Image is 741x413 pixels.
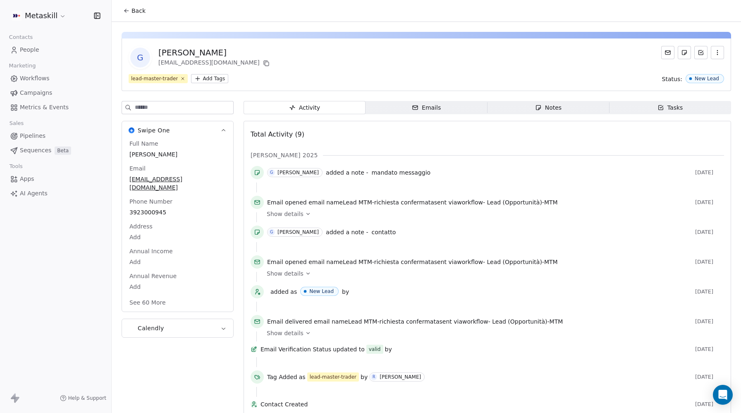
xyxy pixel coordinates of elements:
span: Sequences [20,146,51,155]
a: Apps [7,172,105,186]
span: [DATE] [695,401,724,408]
a: mandato messaggio [371,168,430,178]
span: Contact Created [261,400,692,408]
span: Full Name [128,139,160,148]
span: Metrics & Events [20,103,69,112]
span: [DATE] [695,318,724,325]
span: Lead (Opportunità)-MTM [487,259,558,265]
span: Annual Revenue [128,272,178,280]
a: Show details [267,269,718,278]
span: Add [129,283,226,291]
span: Show details [267,210,304,218]
span: [DATE] [695,346,724,353]
span: Contacts [5,31,36,43]
img: AVATAR%20METASKILL%20-%20Colori%20Positivo.png [12,11,22,21]
span: Email opened [267,259,307,265]
span: added a note - [326,168,368,177]
div: R [373,374,375,380]
a: Help & Support [60,395,106,401]
a: Show details [267,210,718,218]
a: Metrics & Events [7,101,105,114]
span: by [342,288,349,296]
span: Workflows [20,74,50,83]
span: People [20,46,39,54]
span: Email delivered [267,318,312,325]
span: Marketing [5,60,39,72]
div: New Lead [695,76,719,82]
div: Tasks [657,103,683,112]
span: Lead (Opportunità)-MTM [487,199,558,206]
span: [DATE] [695,169,724,176]
span: [PERSON_NAME] [129,150,226,158]
span: Email [128,164,147,173]
span: email name sent via workflow - [267,317,563,326]
a: SequencesBeta [7,144,105,157]
span: [DATE] [695,374,724,380]
span: Lead MTM-richiesta confermata [348,318,440,325]
div: lead-master-trader [131,75,178,82]
span: [DATE] [695,229,724,235]
div: [PERSON_NAME] [158,47,271,58]
span: Beta [55,146,71,155]
span: added as [270,288,297,296]
a: Pipelines [7,129,105,143]
div: [PERSON_NAME] [277,170,319,175]
span: Status: [662,75,682,83]
span: Calendly [138,324,164,332]
div: Open Intercom Messenger [713,385,733,405]
span: updated to [333,345,365,353]
span: Apps [20,175,34,183]
span: mandato messaggio [371,169,430,176]
span: 3923000945 [129,208,226,216]
span: [DATE] [695,288,724,295]
span: Annual Income [128,247,174,255]
div: Emails [412,103,441,112]
div: [PERSON_NAME] [277,229,319,235]
span: Show details [267,269,304,278]
span: contatto [371,229,396,235]
span: Back [131,7,146,15]
a: People [7,43,105,57]
div: Swipe OneSwipe One [122,139,233,312]
span: Metaskill [25,10,57,21]
span: by [361,373,368,381]
img: Calendly [129,325,134,331]
div: valid [369,345,381,353]
span: Sales [6,117,27,130]
div: Notes [535,103,562,112]
button: Add Tags [191,74,228,83]
span: AI Agents [20,189,48,198]
span: Email opened [267,199,307,206]
a: AI Agents [7,187,105,200]
a: Workflows [7,72,105,85]
a: Campaigns [7,86,105,100]
span: Address [128,222,154,231]
span: Email Verification Status [261,345,331,353]
span: Pipelines [20,132,45,140]
span: Show details [267,329,304,337]
span: Tag Added [267,373,297,381]
div: G [270,229,273,235]
div: G [270,169,273,176]
span: Lead MTM-richiesta confermata [343,259,434,265]
button: See 60 More [124,295,171,310]
span: [DATE] [695,199,724,206]
img: Swipe One [129,127,134,133]
button: Metaskill [10,9,68,23]
span: [EMAIL_ADDRESS][DOMAIN_NAME] [129,175,226,192]
a: Show details [267,329,718,337]
span: by [385,345,392,353]
span: Phone Number [128,197,174,206]
span: email name sent via workflow - [267,258,558,266]
span: [DATE] [695,259,724,265]
span: Lead MTM-richiesta confermata [343,199,434,206]
div: lead-master-trader [310,373,356,381]
span: Swipe One [138,126,170,134]
div: New Lead [309,288,334,294]
span: [PERSON_NAME] 2025 [251,151,318,159]
div: [EMAIL_ADDRESS][DOMAIN_NAME] [158,58,271,68]
div: [PERSON_NAME] [380,374,421,380]
span: Total Activity (9) [251,130,304,138]
span: Tools [6,160,26,173]
span: added a note - [326,228,368,236]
